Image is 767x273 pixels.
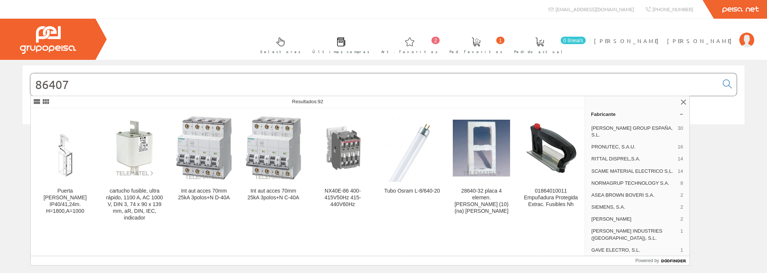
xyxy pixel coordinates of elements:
[292,99,323,104] span: Resultados:
[318,99,323,104] span: 92
[431,37,440,44] span: 2
[305,31,373,58] a: Últimas compras
[447,108,516,230] a: 28640-32 placa 4 elemen.simon (10) (na) simon 28640-32 placa 4 elemen.[PERSON_NAME] (10) (na) [PE...
[594,37,736,45] span: [PERSON_NAME] [PERSON_NAME]
[680,216,683,223] span: 2
[253,31,304,58] a: Selectores
[516,108,585,230] a: 01864010011 Empuñadura Protegida Extrac. Fusibles Nh 01864010011 Empuñadura Protegida Extrac. Fus...
[678,144,683,150] span: 16
[680,180,683,187] span: 8
[678,156,683,162] span: 14
[175,188,232,201] div: Int aut acces 70mm 25kA 3polos+N D-40A
[591,125,675,138] span: [PERSON_NAME] GROUP ESPAÑA, S.L.
[678,125,683,138] span: 30
[314,188,371,208] div: NX40E-86 400-415V50Hz 415-440V60Hz
[378,108,446,230] a: Tubo Osram L-8/640-20 Tubo Osram L-8/640-20
[314,120,371,177] img: NX40E-86 400-415V50Hz 415-440V60Hz
[106,120,163,177] img: cartucho fusible, ultra rápido, 1100 A, AC 1000 V, DIN 3, 74 x 90 x 139 mm, aR, DIN, IEC, indicador
[384,114,440,182] img: Tubo Osram L-8/640-20
[635,257,659,264] span: Powered by
[37,120,94,177] img: Puerta vidrio IP40/41,24m. H=1800,A=1000
[591,156,675,162] span: RITTAL DISPREL,S.A.
[680,192,683,199] span: 2
[453,120,510,177] img: 28640-32 placa 4 elemen.simon (10) (na) simon
[652,6,693,12] span: [PHONE_NUMBER]
[239,108,308,230] a: Int aut acces 70mm 25kA 3polos+N C-40A Int aut acces 70mm 25kA 3polos+N C-40A
[260,48,301,55] span: Selectores
[374,31,442,58] a: 2 Art. favoritos
[31,108,100,230] a: Puerta vidrio IP40/41,24m. H=1800,A=1000 Puerta [PERSON_NAME] IP40/41,24m. H=1800,A=1000
[522,119,579,177] img: 01864010011 Empuñadura Protegida Extrac. Fusibles Nh
[37,188,94,215] div: Puerta [PERSON_NAME] IP40/41,24m. H=1800,A=1000
[449,48,503,55] span: Ped. favoritos
[591,228,677,241] span: [PERSON_NAME] INDUSTRIES ([GEOGRAPHIC_DATA]), S.L.
[442,31,506,58] a: 1 Ped. favoritos
[175,116,232,180] img: Int aut acces 70mm 25kA 3polos+N D-40A
[245,188,302,201] div: Int aut acces 70mm 25kA 3polos+N C-40A
[591,192,677,199] span: ASEA BROWN BOVERI S.A.
[308,108,377,230] a: NX40E-86 400-415V50Hz 415-440V60Hz NX40E-86 400-415V50Hz 415-440V60Hz
[22,134,745,140] div: © Grupo Peisa
[245,116,302,180] img: Int aut acces 70mm 25kA 3polos+N C-40A
[591,180,677,187] span: NORMAGRUP TECHNOLOGY S.A.
[585,108,689,120] a: Fabricante
[561,37,586,44] span: 0 línea/s
[20,26,76,54] img: Grupo Peisa
[514,48,565,55] span: Pedido actual
[591,144,675,150] span: PRONUTEC, S.A.U.
[381,48,438,55] span: Art. favoritos
[169,108,238,230] a: Int aut acces 70mm 25kA 3polos+N D-40A Int aut acces 70mm 25kA 3polos+N D-40A
[100,108,169,230] a: cartucho fusible, ultra rápido, 1100 A, AC 1000 V, DIN 3, 74 x 90 x 139 mm, aR, DIN, IEC, indicad...
[591,247,677,254] span: GAVE ELECTRO, S.L.
[591,216,677,223] span: [PERSON_NAME]
[680,247,683,254] span: 1
[635,256,689,265] a: Powered by
[522,188,579,208] div: 01864010011 Empuñadura Protegida Extrac. Fusibles Nh
[680,204,683,211] span: 2
[106,188,163,221] div: cartucho fusible, ultra rápido, 1100 A, AC 1000 V, DIN 3, 74 x 90 x 139 mm, aR, DIN, IEC, indicador
[591,168,675,175] span: SCAME MATERIAL ELECTRICO S.L.
[30,73,718,96] input: Buscar...
[383,188,440,194] div: Tubo Osram L-8/640-20
[594,31,754,38] a: [PERSON_NAME] [PERSON_NAME]
[680,228,683,241] span: 1
[496,37,504,44] span: 1
[555,6,634,12] span: [EMAIL_ADDRESS][DOMAIN_NAME]
[453,188,510,215] div: 28640-32 placa 4 elemen.[PERSON_NAME] (10) (na) [PERSON_NAME]
[591,204,677,211] span: SIEMENS, S.A.
[312,48,370,55] span: Últimas compras
[678,168,683,175] span: 14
